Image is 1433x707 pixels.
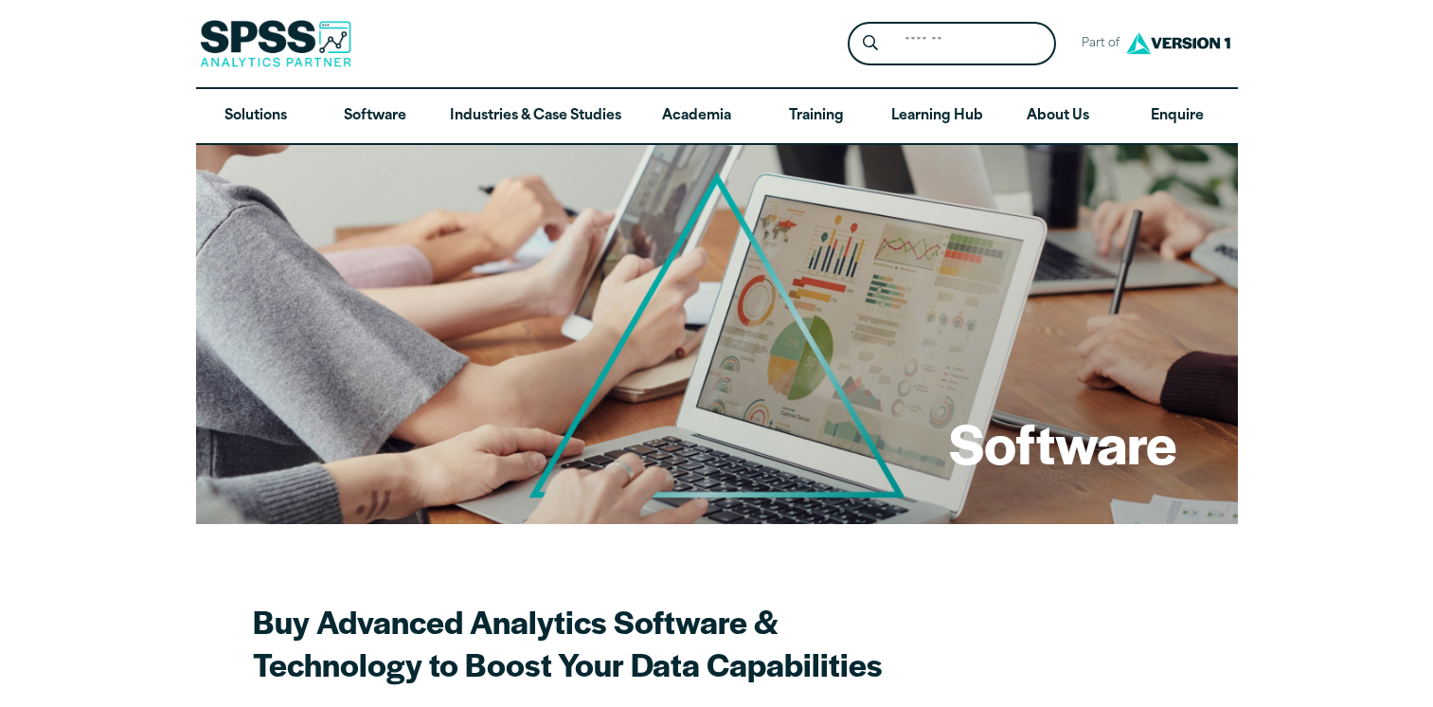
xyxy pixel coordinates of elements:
[949,406,1177,480] h1: Software
[756,89,875,144] a: Training
[998,89,1118,144] a: About Us
[876,89,998,144] a: Learning Hub
[200,20,351,67] img: SPSS Analytics Partner
[196,89,1238,144] nav: Desktop version of site main menu
[863,35,878,51] svg: Search magnifying glass icon
[1071,30,1121,58] span: Part of
[435,89,636,144] a: Industries & Case Studies
[315,89,435,144] a: Software
[1118,89,1237,144] a: Enquire
[196,89,315,144] a: Solutions
[253,600,885,685] h2: Buy Advanced Analytics Software & Technology to Boost Your Data Capabilities
[852,27,887,62] button: Search magnifying glass icon
[636,89,756,144] a: Academia
[848,22,1056,66] form: Site Header Search Form
[1121,26,1235,61] img: Version1 Logo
